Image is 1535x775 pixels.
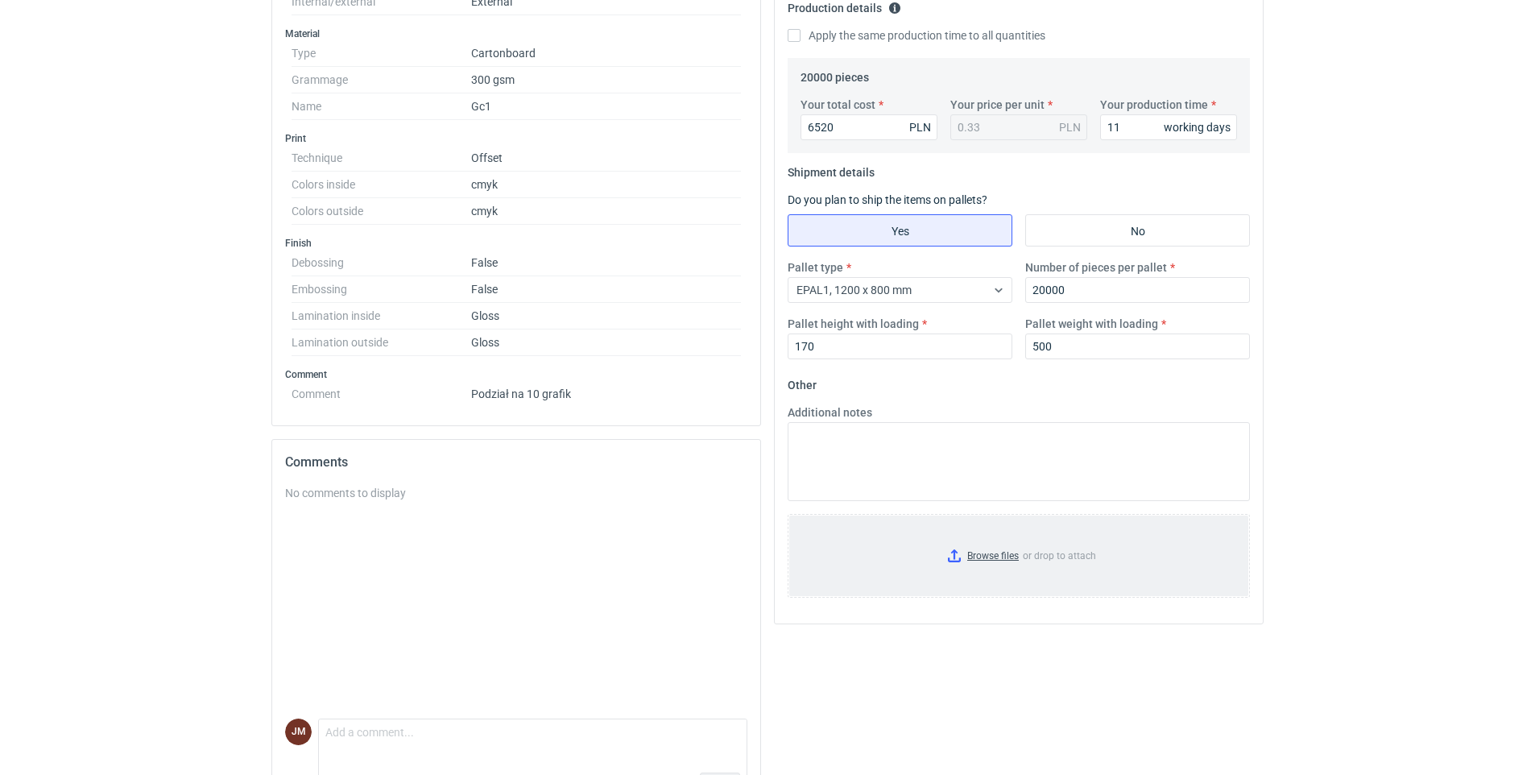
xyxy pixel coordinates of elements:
dd: Gc1 [471,93,741,120]
div: JOANNA MOCZAŁA [285,719,312,745]
span: EPAL1, 1200 x 800 mm [796,284,912,296]
input: 0 [1025,334,1250,359]
dd: cmyk [471,198,741,225]
label: Do you plan to ship the items on pallets? [788,193,987,206]
div: No comments to display [285,485,747,501]
dd: Cartonboard [471,40,741,67]
label: Pallet height with loading [788,316,919,332]
dd: False [471,276,741,303]
input: 0 [788,334,1012,359]
h3: Finish [285,237,747,250]
dd: 300 gsm [471,67,741,93]
dt: Colors outside [292,198,471,225]
label: Your total cost [801,97,875,113]
dd: Offset [471,145,741,172]
label: No [1025,214,1250,247]
label: Number of pieces per pallet [1025,259,1167,276]
label: Your price per unit [950,97,1045,113]
legend: Other [788,372,817,392]
label: Apply the same production time to all quantities [788,27,1045,44]
legend: Shipment details [788,160,875,179]
div: working days [1164,119,1231,135]
div: PLN [909,119,931,135]
input: 0 [1025,277,1250,303]
label: Yes [788,214,1012,247]
dt: Colors inside [292,172,471,198]
h3: Print [285,132,747,145]
dd: cmyk [471,172,741,198]
dd: Gloss [471,303,741,329]
label: Pallet type [788,259,843,276]
h3: Material [285,27,747,40]
dd: Gloss [471,329,741,356]
legend: 20000 pieces [801,64,869,84]
dt: Comment [292,381,471,400]
dt: Lamination outside [292,329,471,356]
input: 0 [1100,114,1237,140]
dd: Podział na 10 grafik [471,381,741,400]
h2: Comments [285,453,747,472]
dd: False [471,250,741,276]
label: Your production time [1100,97,1208,113]
dt: Type [292,40,471,67]
dt: Embossing [292,276,471,303]
dt: Technique [292,145,471,172]
label: or drop to attach [788,515,1249,597]
dt: Grammage [292,67,471,93]
label: Additional notes [788,404,872,421]
dt: Debossing [292,250,471,276]
figcaption: JM [285,719,312,745]
dt: Lamination inside [292,303,471,329]
h3: Comment [285,368,747,381]
input: 0 [801,114,937,140]
label: Pallet weight with loading [1025,316,1158,332]
div: PLN [1059,119,1081,135]
dt: Name [292,93,471,120]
